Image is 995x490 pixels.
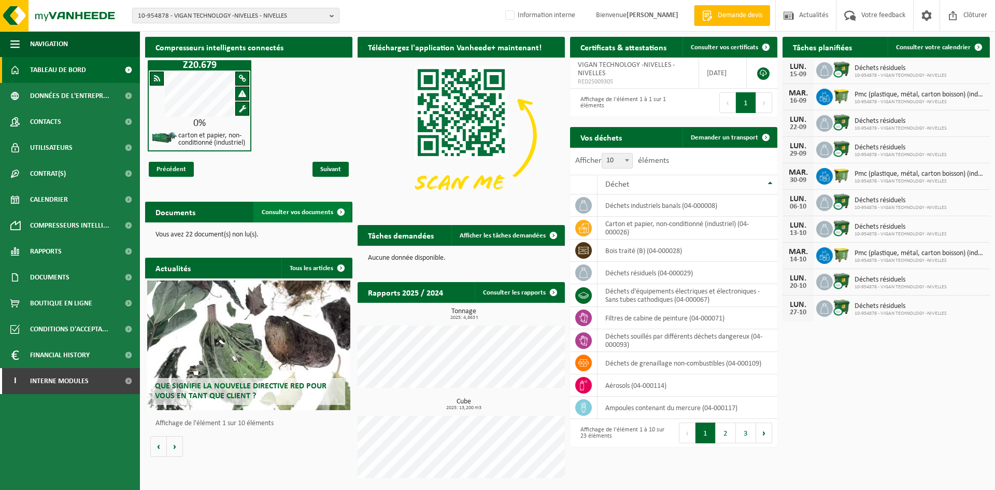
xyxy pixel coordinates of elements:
[855,152,947,158] span: 10-954878 - VIGAN TECHNOLOGY -NIVELLES
[312,162,349,177] span: Suivant
[30,57,86,83] span: Tableau de bord
[575,422,669,444] div: Affichage de l'élément 1 à 10 sur 23 éléments
[719,92,736,113] button: Previous
[788,203,808,211] div: 06-10
[736,423,756,443] button: 3
[855,144,947,152] span: Déchets résiduels
[30,31,68,57] span: Navigation
[602,153,632,168] span: 10
[788,142,808,150] div: LUN.
[10,368,20,394] span: I
[855,125,947,132] span: 10-954878 - VIGAN TECHNOLOGY -NIVELLES
[833,219,850,237] img: WB-1100-CU
[150,436,167,457] button: Vorige
[788,221,808,230] div: LUN.
[570,127,632,147] h2: Vos déchets
[30,161,66,187] span: Contrat(s)
[598,352,777,374] td: déchets de grenaillage non-combustibles (04-000109)
[605,180,629,189] span: Déchet
[178,132,247,147] h4: carton et papier, non-conditionné (industriel)
[833,299,850,316] img: WB-1100-CU
[30,83,109,109] span: Données de l'entrepr...
[598,307,777,329] td: filtres de cabine de peinture (04-000071)
[788,97,808,105] div: 16-09
[788,169,808,177] div: MAR.
[598,194,777,217] td: déchets industriels banals (04-000008)
[855,223,947,231] span: Déchets résiduels
[788,283,808,290] div: 20-10
[145,202,206,222] h2: Documents
[358,37,552,57] h2: Téléchargez l'application Vanheede+ maintenant!
[578,78,691,86] span: RED25009305
[451,225,564,246] a: Afficher les tâches demandées
[149,162,194,177] span: Précédent
[503,8,575,23] label: Information interne
[575,157,669,165] label: Afficher éléments
[756,423,772,443] button: Next
[145,37,352,57] h2: Compresseurs intelligents connectés
[627,11,678,19] strong: [PERSON_NAME]
[683,127,776,148] a: Demander un transport
[155,231,342,239] p: Vous avez 22 document(s) non lu(s).
[699,58,747,89] td: [DATE]
[788,256,808,263] div: 14-10
[833,61,850,78] img: WB-1100-CU
[30,109,61,135] span: Contacts
[578,61,675,77] span: VIGAN TECHNOLOGY -NIVELLES - NIVELLES
[167,436,183,457] button: Volgende
[30,368,89,394] span: Interne modules
[691,134,758,141] span: Demander un transport
[855,91,985,99] span: Pmc (plastique, métal, carton boisson) (industriel)
[150,60,249,71] h1: Z20.679
[147,281,350,410] a: Que signifie la nouvelle directive RED pour vous en tant que client ?
[138,8,325,24] span: 10-954878 - VIGAN TECHNOLOGY -NIVELLES - NIVELLES
[570,37,677,57] h2: Certificats & attestations
[855,231,947,237] span: 10-954878 - VIGAN TECHNOLOGY -NIVELLES
[281,258,351,278] a: Tous les articles
[679,423,695,443] button: Previous
[788,195,808,203] div: LUN.
[598,240,777,262] td: bois traité (B) (04-000028)
[855,311,947,317] span: 10-954878 - VIGAN TECHNOLOGY -NIVELLES
[788,248,808,256] div: MAR.
[262,209,333,216] span: Consulter vos documents
[855,99,985,105] span: 10-954878 - VIGAN TECHNOLOGY -NIVELLES
[598,262,777,284] td: déchets résiduels (04-000029)
[30,290,92,316] span: Boutique en ligne
[788,301,808,309] div: LUN.
[358,58,565,213] img: Download de VHEPlus App
[855,205,947,211] span: 10-954878 - VIGAN TECHNOLOGY -NIVELLES
[788,274,808,283] div: LUN.
[833,246,850,263] img: WB-1100-HPE-GN-50
[788,150,808,158] div: 29-09
[253,202,351,222] a: Consulter vos documents
[151,131,177,144] img: HK-XZ-20-GN-01
[155,420,347,427] p: Affichage de l'élément 1 sur 10 éléments
[363,308,565,320] h3: Tonnage
[363,398,565,411] h3: Cube
[715,10,765,21] span: Demande devis
[30,342,90,368] span: Financial History
[149,118,250,129] div: 0%
[855,170,985,178] span: Pmc (plastique, métal, carton boisson) (industriel)
[598,284,777,307] td: déchets d'équipements électriques et électroniques - Sans tubes cathodiques (04-000067)
[855,258,985,264] span: 10-954878 - VIGAN TECHNOLOGY -NIVELLES
[855,178,985,185] span: 10-954878 - VIGAN TECHNOLOGY -NIVELLES
[30,239,62,264] span: Rapports
[788,177,808,184] div: 30-09
[460,232,546,239] span: Afficher les tâches demandées
[783,37,862,57] h2: Tâches planifiées
[30,316,108,342] span: Conditions d'accepta...
[833,114,850,131] img: WB-1100-CU
[855,284,947,290] span: 10-954878 - VIGAN TECHNOLOGY -NIVELLES
[368,255,555,262] p: Aucune donnée disponible.
[833,140,850,158] img: WB-1100-CU
[855,276,947,284] span: Déchets résiduels
[598,217,777,240] td: carton et papier, non-conditionné (industriel) (04-000026)
[788,89,808,97] div: MAR.
[788,63,808,71] div: LUN.
[132,8,339,23] button: 10-954878 - VIGAN TECHNOLOGY -NIVELLES - NIVELLES
[888,37,989,58] a: Consulter votre calendrier
[575,91,669,114] div: Affichage de l'élément 1 à 1 sur 1 éléments
[833,272,850,290] img: WB-1100-CU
